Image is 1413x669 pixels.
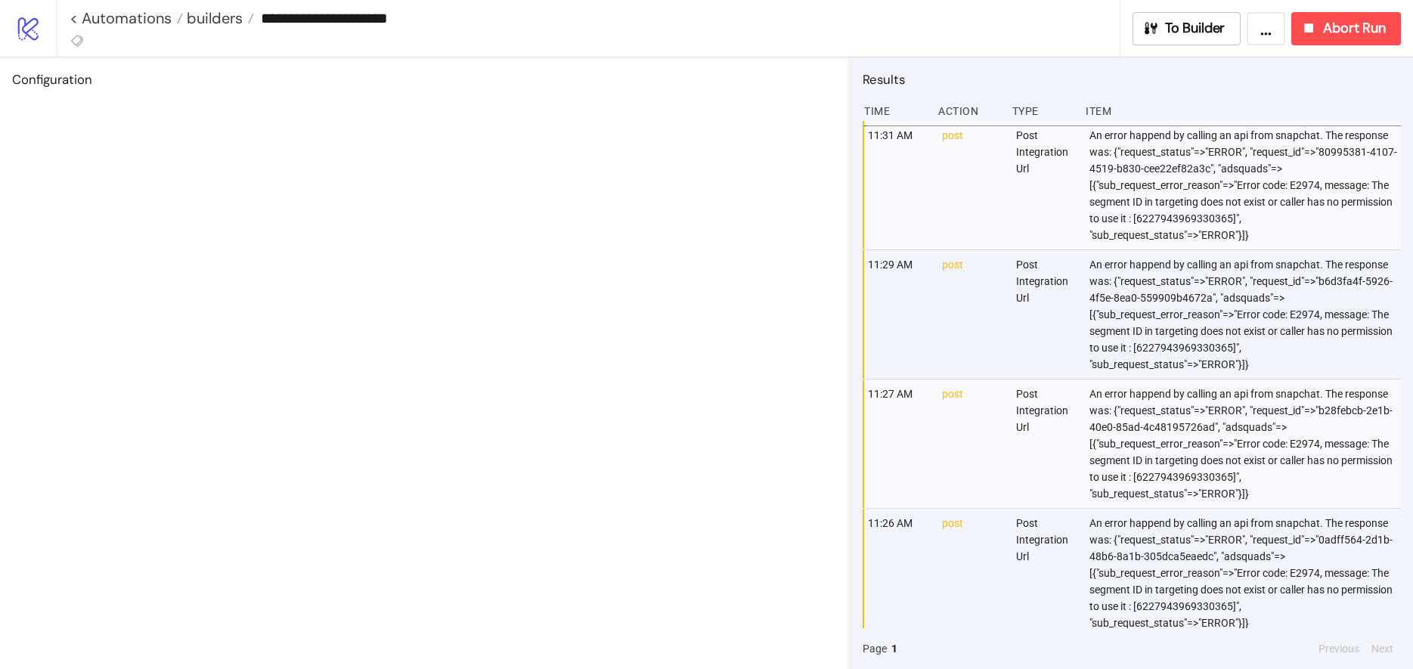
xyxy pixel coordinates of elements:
[1084,97,1401,125] div: Item
[70,11,183,26] a: < Automations
[1088,379,1405,508] div: An error happend by calling an api from snapchat. The response was: {"request_status"=>"ERROR", "...
[866,121,930,249] div: 11:31 AM
[863,640,887,657] span: Page
[940,509,1004,637] div: post
[866,509,930,637] div: 11:26 AM
[940,379,1004,508] div: post
[1088,250,1405,379] div: An error happend by calling an api from snapchat. The response was: {"request_status"=>"ERROR", "...
[1088,509,1405,637] div: An error happend by calling an api from snapchat. The response was: {"request_status"=>"ERROR", "...
[183,8,243,28] span: builders
[937,97,1000,125] div: Action
[863,97,926,125] div: Time
[1133,12,1241,45] button: To Builder
[1015,379,1078,508] div: Post Integration Url
[1314,640,1364,657] button: Previous
[1088,121,1405,249] div: An error happend by calling an api from snapchat. The response was: {"request_status"=>"ERROR", "...
[1015,509,1078,637] div: Post Integration Url
[1323,20,1386,37] span: Abort Run
[1291,12,1401,45] button: Abort Run
[940,250,1004,379] div: post
[183,11,254,26] a: builders
[1015,250,1078,379] div: Post Integration Url
[887,640,902,657] button: 1
[863,70,1401,89] h2: Results
[1011,97,1074,125] div: Type
[866,250,930,379] div: 11:29 AM
[940,121,1004,249] div: post
[1015,121,1078,249] div: Post Integration Url
[1247,12,1285,45] button: ...
[1165,20,1226,37] span: To Builder
[866,379,930,508] div: 11:27 AM
[1367,640,1398,657] button: Next
[12,70,835,89] h2: Configuration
